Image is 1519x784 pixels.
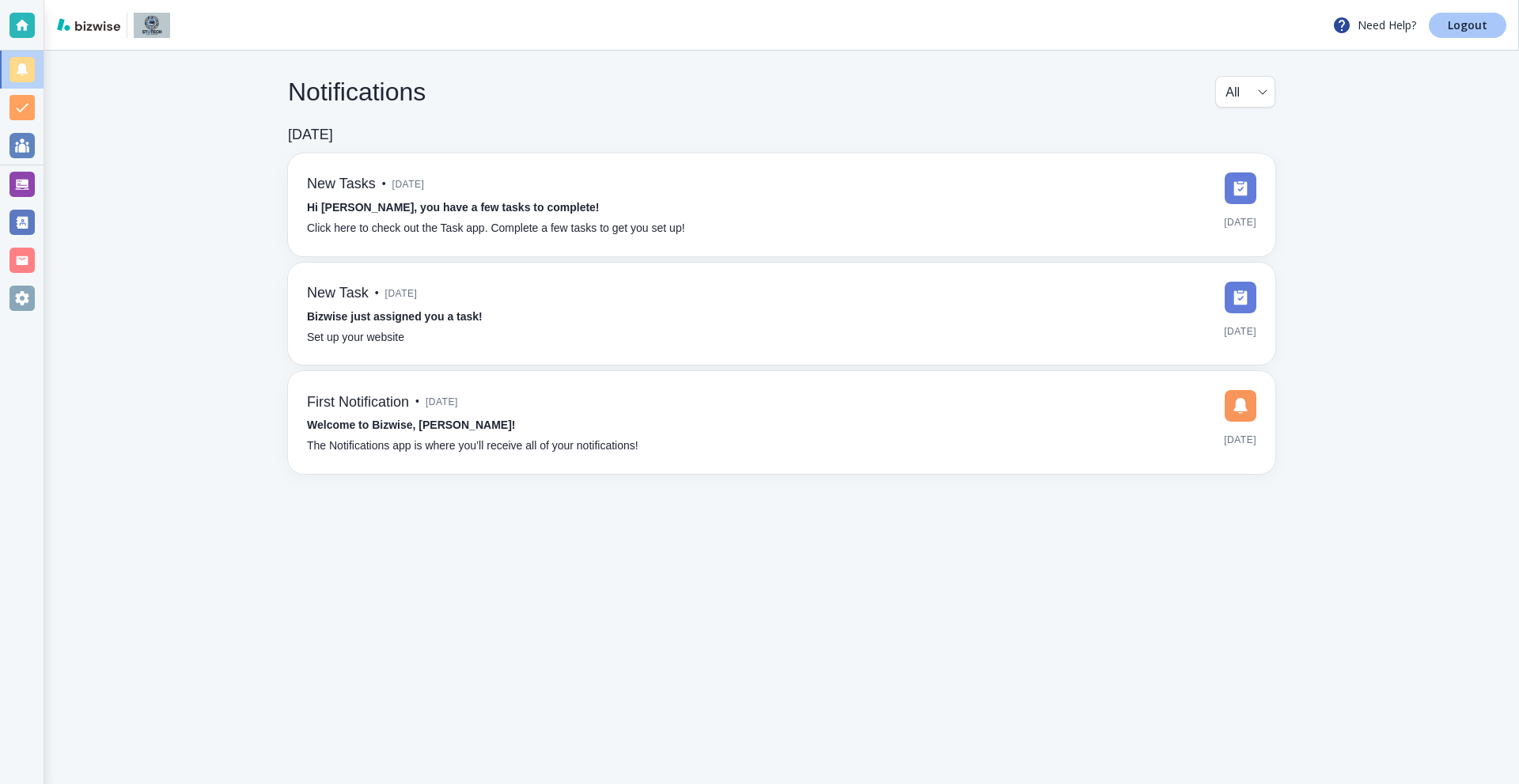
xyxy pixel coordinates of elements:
strong: Bizwise just assigned you a task! [307,310,483,323]
h4: Notifications [288,77,426,107]
a: New Task•[DATE]Bizwise just assigned you a task!Set up your website[DATE] [288,263,1275,365]
p: The Notifications app is where you’ll receive all of your notifications! [307,437,638,455]
strong: Welcome to Bizwise, [PERSON_NAME]! [307,419,515,431]
h6: [DATE] [288,127,333,144]
h6: First Notification [307,394,409,411]
p: Need Help? [1332,16,1416,35]
p: • [415,393,419,411]
span: [DATE] [385,282,418,305]
p: • [382,176,386,193]
a: Logout [1429,13,1506,38]
h6: New Tasks [307,176,376,193]
p: Set up your website [307,329,404,347]
img: StuTech [134,13,170,38]
img: DashboardSidebarNotification.svg [1225,390,1256,422]
p: • [375,285,379,302]
a: First Notification•[DATE]Welcome to Bizwise, [PERSON_NAME]!The Notifications app is where you’ll ... [288,371,1275,474]
span: [DATE] [1224,210,1256,234]
p: Click here to check out the Task app. Complete a few tasks to get you set up! [307,220,685,237]
strong: Hi [PERSON_NAME], you have a few tasks to complete! [307,201,600,214]
span: [DATE] [1224,428,1256,452]
img: bizwise [57,18,120,31]
span: [DATE] [1224,320,1256,343]
span: [DATE] [392,172,425,196]
h6: New Task [307,285,369,302]
a: New Tasks•[DATE]Hi [PERSON_NAME], you have a few tasks to complete!Click here to check out the Ta... [288,153,1275,256]
p: Logout [1448,20,1487,31]
div: All [1225,77,1265,107]
img: DashboardSidebarTasks.svg [1225,172,1256,204]
img: DashboardSidebarTasks.svg [1225,282,1256,313]
span: [DATE] [426,390,458,414]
